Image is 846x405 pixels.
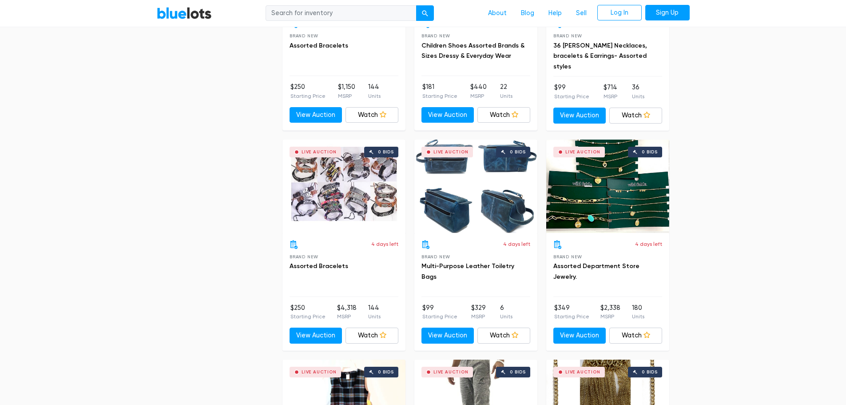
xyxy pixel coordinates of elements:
p: 4 days left [371,240,398,248]
li: 6 [500,303,512,321]
p: 4 days left [503,240,530,248]
li: 180 [632,303,644,321]
a: View Auction [290,328,342,344]
a: View Auction [421,328,474,344]
li: $99 [422,303,457,321]
p: Starting Price [290,313,326,321]
a: Assorted Bracelets [290,262,348,270]
p: MSRP [337,313,357,321]
div: Live Auction [565,150,600,154]
span: Brand New [421,33,450,38]
a: Assorted Bracelets [290,42,348,49]
a: Help [541,5,569,22]
p: Starting Price [422,313,457,321]
div: 0 bids [642,370,658,374]
a: View Auction [290,107,342,123]
p: Units [632,92,644,100]
p: MSRP [604,92,617,100]
span: Brand New [290,254,318,259]
p: Units [368,92,381,100]
a: Blog [514,5,541,22]
a: Multi-Purpose Leather Toiletry Bags [421,262,514,281]
a: Children Shoes Assorted Brands & Sizes Dressy & Everyday Wear [421,42,524,60]
li: 144 [368,82,381,100]
a: About [481,5,514,22]
li: $4,318 [337,303,357,321]
span: Brand New [421,254,450,259]
li: $99 [554,83,589,100]
p: MSRP [470,92,487,100]
input: Search for inventory [266,5,417,21]
a: Watch [477,328,530,344]
p: Units [368,313,381,321]
a: Sign Up [645,5,690,21]
p: Starting Price [422,92,457,100]
div: 0 bids [642,150,658,154]
p: Starting Price [554,92,589,100]
li: $329 [471,303,486,321]
div: Live Auction [433,150,469,154]
div: 0 bids [510,150,526,154]
p: MSRP [338,92,355,100]
a: View Auction [421,107,474,123]
a: Watch [346,328,398,344]
span: Brand New [553,254,582,259]
a: 36 [PERSON_NAME] Necklaces, bracelets & Earrings- Assorted styles [553,42,647,71]
a: Watch [609,328,662,344]
span: Brand New [553,33,582,38]
p: MSRP [600,313,620,321]
li: $349 [554,303,589,321]
p: Units [500,92,512,100]
p: Units [632,313,644,321]
div: Live Auction [302,150,337,154]
div: 0 bids [510,370,526,374]
li: 36 [632,83,644,100]
li: $2,338 [600,303,620,321]
li: $250 [290,82,326,100]
div: 0 bids [378,370,394,374]
a: Watch [609,108,662,124]
p: Units [500,313,512,321]
li: $440 [470,82,487,100]
a: View Auction [553,108,606,124]
p: 4 days left [635,240,662,248]
p: MSRP [471,313,486,321]
p: Starting Price [290,92,326,100]
li: $181 [422,82,457,100]
li: $250 [290,303,326,321]
a: BlueLots [157,7,212,20]
div: Live Auction [433,370,469,374]
div: 0 bids [378,150,394,154]
div: Live Auction [565,370,600,374]
li: $714 [604,83,617,100]
span: Brand New [290,33,318,38]
a: Assorted Department Store Jewelry. [553,262,639,281]
a: Log In [597,5,642,21]
a: Watch [346,107,398,123]
p: Starting Price [554,313,589,321]
a: Sell [569,5,594,22]
a: Live Auction 0 bids [546,140,669,233]
a: Watch [477,107,530,123]
li: $1,150 [338,82,355,100]
a: View Auction [553,328,606,344]
div: Live Auction [302,370,337,374]
a: Live Auction 0 bids [282,140,405,233]
li: 144 [368,303,381,321]
li: 22 [500,82,512,100]
a: Live Auction 0 bids [414,140,537,233]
